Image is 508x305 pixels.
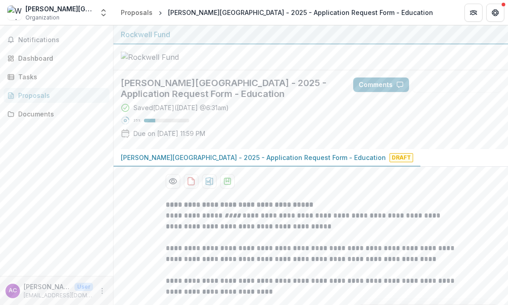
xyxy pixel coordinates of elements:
[4,107,109,121] a: Documents
[117,6,156,19] a: Proposals
[133,117,140,124] p: 25 %
[413,77,501,92] button: Answer Suggestions
[97,4,110,22] button: Open entity switcher
[4,88,109,103] a: Proposals
[24,282,71,291] p: [PERSON_NAME]
[9,288,17,294] div: Amy Corron
[25,14,59,22] span: Organization
[486,4,504,22] button: Get Help
[7,5,22,20] img: Wesley Community Center
[390,153,413,162] span: Draft
[220,174,235,189] button: download-proposal
[74,283,93,291] p: User
[24,291,93,300] p: [EMAIL_ADDRESS][DOMAIN_NAME]
[121,8,153,17] div: Proposals
[4,51,109,66] a: Dashboard
[121,153,386,162] p: [PERSON_NAME][GEOGRAPHIC_DATA] - 2025 - Application Request Form - Education
[18,109,102,119] div: Documents
[18,53,102,63] div: Dashboard
[353,77,409,92] button: Comments
[25,4,94,14] div: [PERSON_NAME][GEOGRAPHIC_DATA]
[166,174,180,189] button: Preview 8ddc00a7-622a-46a3-9c3c-277a040b28c5-0.pdf
[121,77,339,99] h2: [PERSON_NAME][GEOGRAPHIC_DATA] - 2025 - Application Request Form - Education
[117,6,437,19] nav: breadcrumb
[18,91,102,100] div: Proposals
[4,33,109,47] button: Notifications
[18,72,102,82] div: Tasks
[97,286,108,296] button: More
[184,174,198,189] button: download-proposal
[4,69,109,84] a: Tasks
[133,129,205,138] p: Due on [DATE] 11:59 PM
[121,52,212,63] img: Rockwell Fund
[121,29,501,40] div: Rockwell Fund
[133,103,229,112] div: Saved [DATE] ( [DATE] @ 6:31am )
[168,8,433,17] div: [PERSON_NAME][GEOGRAPHIC_DATA] - 2025 - Application Request Form - Education
[464,4,483,22] button: Partners
[202,174,217,189] button: download-proposal
[18,36,106,44] span: Notifications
